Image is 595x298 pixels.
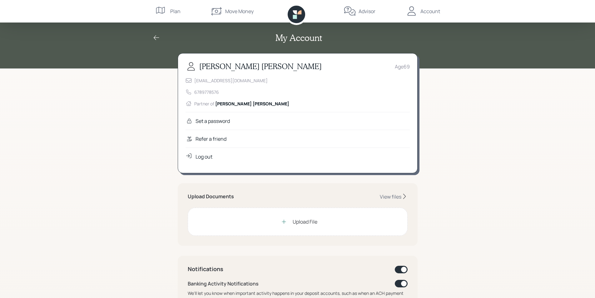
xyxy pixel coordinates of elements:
[196,135,226,143] div: Refer a friend
[188,280,259,287] div: Banking Activity Notifications
[170,8,181,15] div: Plan
[188,266,223,273] h4: Notifications
[188,194,234,200] h5: Upload Documents
[293,218,317,225] div: Upload File
[275,33,322,43] h2: My Account
[359,8,375,15] div: Advisor
[199,62,322,71] h3: [PERSON_NAME] [PERSON_NAME]
[225,8,254,15] div: Move Money
[194,89,219,95] div: 6789778576
[420,8,440,15] div: Account
[196,153,212,160] div: Log out
[194,100,289,107] div: Partner of
[380,193,401,200] div: View files
[395,63,410,70] div: Age 69
[215,101,289,107] span: [PERSON_NAME] [PERSON_NAME]
[196,117,230,125] div: Set a password
[194,77,268,84] div: [EMAIL_ADDRESS][DOMAIN_NAME]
